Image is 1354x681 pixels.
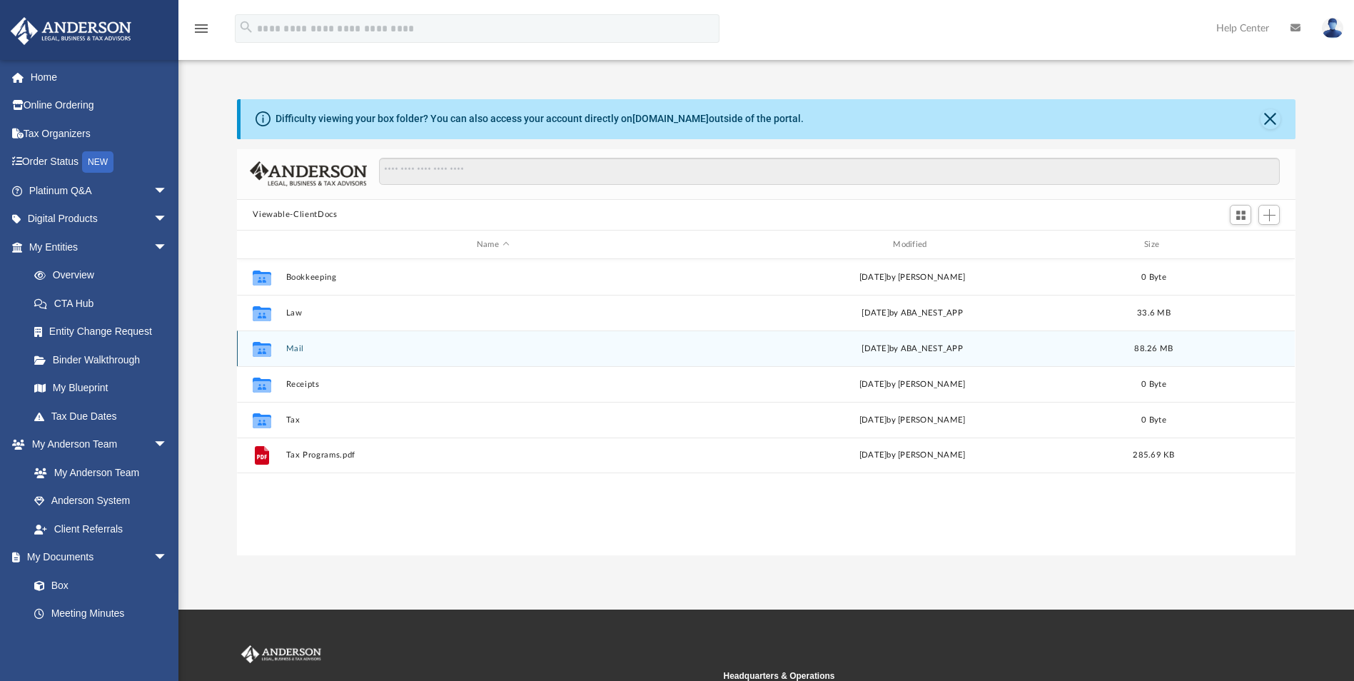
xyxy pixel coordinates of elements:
a: Box [20,571,175,600]
img: Anderson Advisors Platinum Portal [238,645,324,664]
a: menu [193,27,210,37]
div: Name [286,238,699,251]
span: 88.26 MB [1135,345,1173,353]
i: search [238,19,254,35]
a: My Documentsarrow_drop_down [10,543,182,572]
div: Size [1126,238,1183,251]
a: Overview [20,261,189,290]
div: id [1189,238,1289,251]
button: Switch to Grid View [1230,205,1251,225]
span: 0 Byte [1142,273,1167,281]
a: Forms Library [20,627,175,656]
img: Anderson Advisors Platinum Portal [6,17,136,45]
span: 33.6 MB [1137,309,1171,317]
button: Bookkeeping [286,273,699,282]
img: User Pic [1322,18,1343,39]
div: [DATE] by ABA_NEST_APP [706,343,1119,355]
a: Order StatusNEW [10,148,189,177]
div: [DATE] by [PERSON_NAME] [706,450,1119,463]
div: [DATE] by ABA_NEST_APP [706,307,1119,320]
div: [DATE] by [PERSON_NAME] [706,378,1119,391]
a: My Blueprint [20,374,182,403]
button: Add [1258,205,1280,225]
span: arrow_drop_down [153,205,182,234]
a: My Anderson Team [20,458,175,487]
span: 0 Byte [1142,416,1167,424]
a: [DOMAIN_NAME] [632,113,709,124]
button: Mail [286,344,699,353]
div: id [243,238,279,251]
a: Binder Walkthrough [20,345,189,374]
div: Modified [705,238,1119,251]
div: grid [237,259,1295,555]
a: Client Referrals [20,515,182,543]
span: 285.69 KB [1133,452,1175,460]
span: arrow_drop_down [153,543,182,572]
button: Tax Programs.pdf [286,451,699,460]
span: 0 Byte [1142,380,1167,388]
a: Meeting Minutes [20,600,182,628]
div: [DATE] by [PERSON_NAME] [706,271,1119,284]
a: Tax Due Dates [20,402,189,430]
a: CTA Hub [20,289,189,318]
input: Search files and folders [379,158,1280,185]
button: Receipts [286,380,699,389]
div: Difficulty viewing your box folder? You can also access your account directly on outside of the p... [276,111,804,126]
div: [DATE] by [PERSON_NAME] [706,414,1119,427]
button: Tax [286,415,699,425]
button: Viewable-ClientDocs [253,208,337,221]
span: arrow_drop_down [153,176,182,206]
span: arrow_drop_down [153,430,182,460]
a: Entity Change Request [20,318,189,346]
a: Online Ordering [10,91,189,120]
div: NEW [82,151,113,173]
a: My Entitiesarrow_drop_down [10,233,189,261]
i: menu [193,20,210,37]
a: Digital Productsarrow_drop_down [10,205,189,233]
a: Tax Organizers [10,119,189,148]
button: Law [286,308,699,318]
a: Home [10,63,189,91]
a: Platinum Q&Aarrow_drop_down [10,176,189,205]
a: Anderson System [20,487,182,515]
span: arrow_drop_down [153,233,182,262]
button: Close [1260,109,1280,129]
a: My Anderson Teamarrow_drop_down [10,430,182,459]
